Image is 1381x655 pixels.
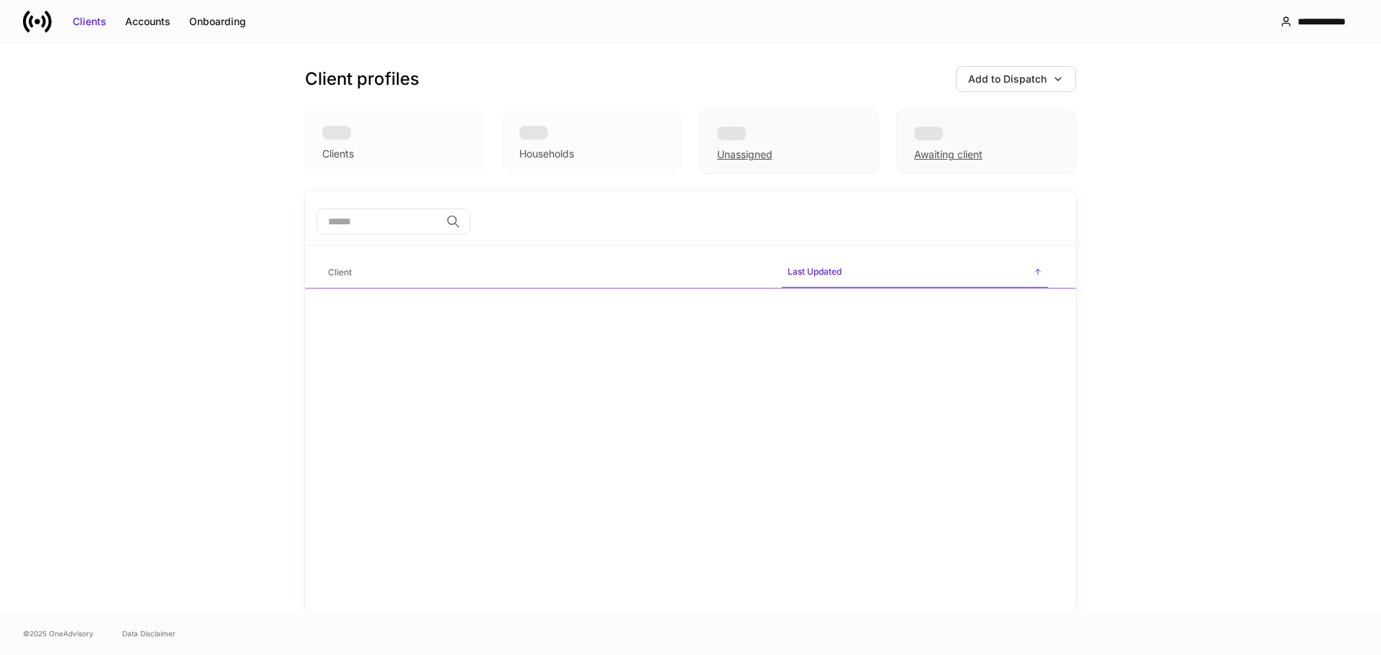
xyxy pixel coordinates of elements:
[328,265,352,279] h6: Client
[189,14,246,29] div: Onboarding
[788,265,842,278] h6: Last Updated
[73,14,106,29] div: Clients
[122,628,176,639] a: Data Disclaimer
[116,10,180,33] button: Accounts
[322,147,354,161] div: Clients
[914,147,983,162] div: Awaiting client
[305,68,419,91] h3: Client profiles
[956,66,1076,92] button: Add to Dispatch
[968,72,1047,86] div: Add to Dispatch
[519,147,574,161] div: Households
[699,109,879,174] div: Unassigned
[125,14,170,29] div: Accounts
[63,10,116,33] button: Clients
[322,258,770,288] span: Client
[782,257,1048,288] span: Last Updated
[180,10,255,33] button: Onboarding
[896,109,1076,174] div: Awaiting client
[717,147,772,162] div: Unassigned
[23,628,94,639] span: © 2025 OneAdvisory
